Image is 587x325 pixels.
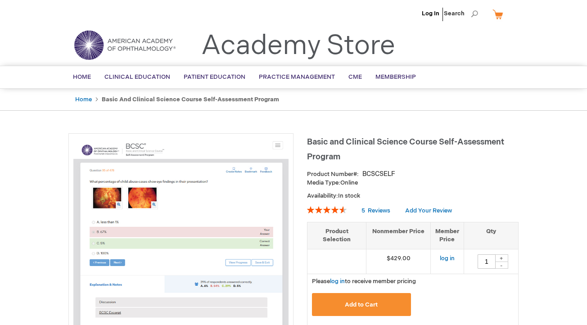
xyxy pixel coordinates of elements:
[102,96,279,103] strong: Basic and Clinical Science Course Self-Assessment Program
[75,96,92,103] a: Home
[495,262,508,269] div: -
[361,207,365,214] span: 5
[495,254,508,262] div: +
[444,5,478,23] span: Search
[405,207,452,214] a: Add Your Review
[375,73,416,81] span: Membership
[104,73,170,81] span: Clinical Education
[184,73,245,81] span: Patient Education
[345,301,378,308] span: Add to Cart
[307,192,519,200] p: Availability:
[307,137,504,162] span: Basic and Clinical Science Course Self-Assessment Program
[366,222,431,249] th: Nonmember Price
[348,73,362,81] span: CME
[478,254,496,269] input: Qty
[73,73,91,81] span: Home
[366,249,431,274] td: $429.00
[362,170,395,179] div: BCSCSELF
[307,179,519,187] p: Online
[430,222,464,249] th: Member Price
[259,73,335,81] span: Practice Management
[312,293,411,316] button: Add to Cart
[422,10,439,17] a: Log In
[307,179,340,186] strong: Media Type:
[307,222,366,249] th: Product Selection
[440,255,455,262] a: log in
[464,222,518,249] th: Qty
[330,278,345,285] a: log in
[361,207,392,214] a: 5 Reviews
[368,207,390,214] span: Reviews
[338,192,360,199] span: In stock
[201,30,395,62] a: Academy Store
[312,278,416,285] span: Please to receive member pricing
[307,206,347,213] div: 92%
[307,171,359,178] strong: Product Number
